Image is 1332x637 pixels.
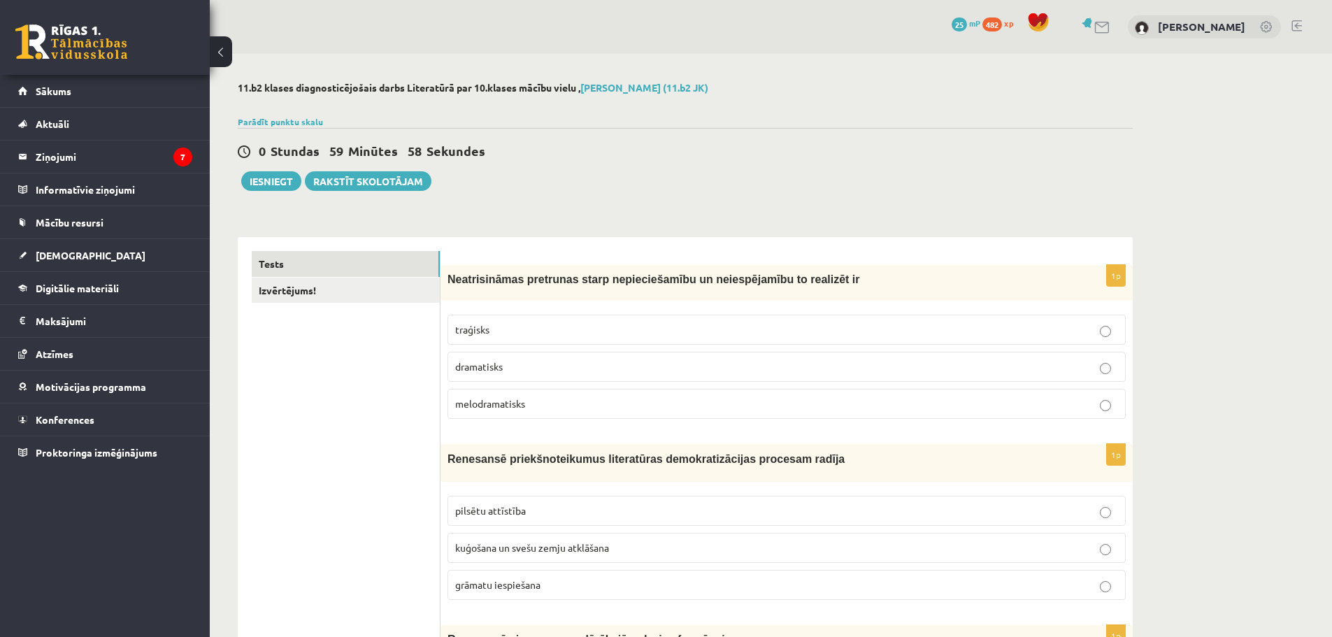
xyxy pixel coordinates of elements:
[952,17,967,31] span: 25
[1100,507,1111,518] input: pilsētu attīstība
[18,75,192,107] a: Sākums
[18,141,192,173] a: Ziņojumi7
[36,348,73,360] span: Atzīmes
[18,371,192,403] a: Motivācijas programma
[36,173,192,206] legend: Informatīvie ziņojumi
[1100,400,1111,411] input: melodramatisks
[252,278,440,303] a: Izvērtējums!
[455,578,540,591] span: grāmatu iespiešana
[36,249,145,262] span: [DEMOGRAPHIC_DATA]
[455,323,489,336] span: traģisks
[36,141,192,173] legend: Ziņojumi
[36,216,103,229] span: Mācību resursi
[952,17,980,29] a: 25 mP
[259,143,266,159] span: 0
[305,171,431,191] a: Rakstīt skolotājam
[18,206,192,238] a: Mācību resursi
[455,541,609,554] span: kuģošana un svešu zemju atklāšana
[447,453,845,465] span: Renesansē priekšnoteikumus literatūras demokratizācijas procesam radīja
[238,82,1133,94] h2: 11.b2 klases diagnosticējošais darbs Literatūrā par 10.klases mācību vielu ,
[1100,581,1111,592] input: grāmatu iespiešana
[173,148,192,166] i: 7
[18,173,192,206] a: Informatīvie ziņojumi
[1135,21,1149,35] img: Diāna Knopa
[329,143,343,159] span: 59
[252,251,440,277] a: Tests
[982,17,1020,29] a: 482 xp
[36,117,69,130] span: Aktuāli
[455,397,525,410] span: melodramatisks
[982,17,1002,31] span: 482
[1004,17,1013,29] span: xp
[969,17,980,29] span: mP
[1106,443,1126,466] p: 1p
[18,436,192,468] a: Proktoringa izmēģinājums
[447,273,860,285] span: Neatrisināmas pretrunas starp nepieciešamību un neiespējamību to realizēt ir
[36,380,146,393] span: Motivācijas programma
[348,143,398,159] span: Minūtes
[36,305,192,337] legend: Maksājumi
[1158,20,1245,34] a: [PERSON_NAME]
[18,305,192,337] a: Maksājumi
[1100,544,1111,555] input: kuģošana un svešu zemju atklāšana
[408,143,422,159] span: 58
[36,85,71,97] span: Sākums
[18,272,192,304] a: Digitālie materiāli
[427,143,485,159] span: Sekundes
[238,116,323,127] a: Parādīt punktu skalu
[15,24,127,59] a: Rīgas 1. Tālmācības vidusskola
[1100,363,1111,374] input: dramatisks
[580,81,708,94] a: [PERSON_NAME] (11.b2 JK)
[18,338,192,370] a: Atzīmes
[18,108,192,140] a: Aktuāli
[271,143,320,159] span: Stundas
[1100,326,1111,337] input: traģisks
[36,446,157,459] span: Proktoringa izmēģinājums
[455,360,503,373] span: dramatisks
[18,403,192,436] a: Konferences
[36,282,119,294] span: Digitālie materiāli
[1106,264,1126,287] p: 1p
[241,171,301,191] button: Iesniegt
[36,413,94,426] span: Konferences
[18,239,192,271] a: [DEMOGRAPHIC_DATA]
[455,504,526,517] span: pilsētu attīstība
